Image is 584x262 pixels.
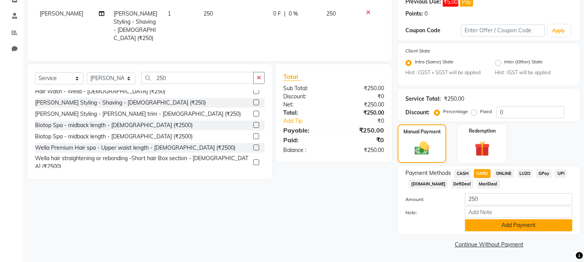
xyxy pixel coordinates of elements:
div: Net: [277,101,334,109]
div: ₹250.00 [334,101,390,109]
span: DefiDeal [451,180,474,189]
div: Points: [405,10,423,18]
div: Biotop Spa - midback length - [DEMOGRAPHIC_DATA] (₹2500) [35,133,193,141]
label: Manual Payment [403,128,441,135]
label: Client State [405,47,430,54]
div: Sub Total: [277,84,334,93]
span: CASH [454,169,471,178]
div: Biotop Spa - midback length - [DEMOGRAPHIC_DATA] (₹2500) [35,121,193,129]
label: Amount: [400,196,459,203]
div: ₹250.00 [334,109,390,117]
label: Redemption [469,128,496,134]
div: ₹0 [334,135,390,145]
input: Search or Scan [141,72,254,84]
span: 250 [327,10,336,17]
span: | [284,10,286,18]
span: [PERSON_NAME] Styling - Shaving - [DEMOGRAPHIC_DATA] (₹250) [114,10,158,42]
div: ₹250.00 [334,146,390,154]
span: Payment Methods [405,169,451,177]
div: ₹0 [343,117,390,125]
div: Discount: [277,93,334,101]
input: Enter Offer / Coupon Code [461,24,544,37]
span: 0 % [289,10,298,18]
div: Wella hair straightening or rebonding -Short hair Box section - [DEMOGRAPHIC_DATA] (₹2500) [35,154,250,171]
div: Total: [277,109,334,117]
div: Coupon Code [405,26,461,35]
img: _cash.svg [410,140,433,157]
input: Amount [465,193,572,205]
div: ₹250.00 [444,95,464,103]
span: 1 [168,10,171,17]
label: Percentage [443,108,468,115]
span: GPay [536,169,552,178]
span: UPI [555,169,567,178]
span: CARD [474,169,491,178]
span: LUZO [517,169,533,178]
div: Wella Premium Hair spa - Upper waist length - [DEMOGRAPHIC_DATA] (₹2500) [35,144,235,152]
div: [PERSON_NAME] Styling - [PERSON_NAME] trim - [DEMOGRAPHIC_DATA] (₹250) [35,110,241,118]
a: Add Tip [277,117,343,125]
a: Continue Without Payment [399,241,579,249]
div: ₹0 [334,93,390,101]
div: Discount: [405,108,430,117]
div: ₹250.00 [334,126,390,135]
div: Service Total: [405,95,441,103]
label: Note: [400,209,459,216]
span: MariDeal [477,180,500,189]
button: Add Payment [465,219,572,231]
span: 250 [203,10,213,17]
span: [DOMAIN_NAME] [409,180,448,189]
div: Paid: [277,135,334,145]
img: _gift.svg [470,139,495,158]
div: Payable: [277,126,334,135]
span: 0 F [273,10,281,18]
label: Inter (Other) State [504,58,543,68]
div: [PERSON_NAME] Styling - Shaving - [DEMOGRAPHIC_DATA] (₹250) [35,99,206,107]
div: Hair Wash - Wella - [DEMOGRAPHIC_DATA] (₹250) [35,87,165,96]
label: Fixed [480,108,492,115]
span: [PERSON_NAME] [40,10,83,17]
button: Apply [548,25,570,37]
span: ONLINE [494,169,514,178]
small: Hint : CGST + SGST will be applied [405,69,483,76]
div: Balance : [277,146,334,154]
label: Intra (Same) State [415,58,454,68]
div: 0 [424,10,428,18]
input: Add Note [465,206,572,218]
div: ₹250.00 [334,84,390,93]
span: Total [283,73,301,81]
small: Hint : IGST will be applied [495,69,572,76]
